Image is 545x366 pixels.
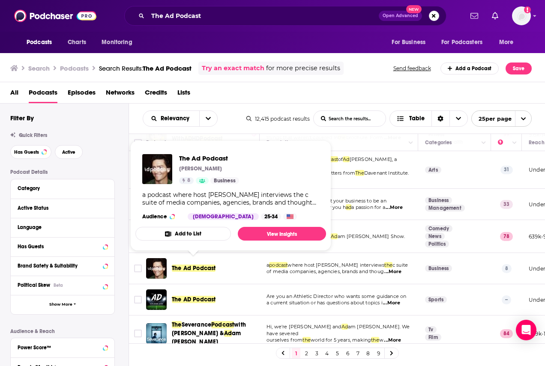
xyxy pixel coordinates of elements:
span: Open Advanced [383,14,418,18]
span: Show More [49,302,72,307]
button: Open AdvancedNew [379,11,422,21]
input: Search podcasts, credits, & more... [148,9,379,23]
button: Active Status [18,202,108,213]
button: Send feedback [391,65,434,72]
button: Add to List [135,227,231,241]
a: 1 [292,348,300,358]
a: Search Results:The Ad Podcast [99,64,192,72]
span: Active [62,150,75,155]
span: Charts [68,36,86,48]
a: Arts [425,167,441,173]
a: Tv [425,326,437,333]
a: 6 [343,348,352,358]
a: Credits [145,86,167,103]
div: 12,415 podcast results [246,116,310,122]
span: The [172,321,182,328]
span: c suite [392,262,408,268]
span: More [499,36,514,48]
a: Lists [177,86,190,103]
a: 3 [312,348,321,358]
img: The Severance Podcast with Ben Stiller & Adam Scott [146,323,167,344]
a: 2 [302,348,311,358]
span: Ad [341,324,348,330]
button: Column Actions [406,138,416,148]
p: 33 [500,200,513,208]
button: Choose View [389,110,468,127]
button: open menu [386,34,436,51]
span: Podcasts [29,86,57,103]
div: Language [18,224,102,230]
span: The Ad Podcast [143,64,192,72]
p: [PERSON_NAME] [179,165,222,172]
a: Film [425,334,441,341]
a: Episodes [68,86,96,103]
a: Add a Podcast [440,62,499,74]
span: The [355,170,364,176]
span: Political Skew [18,282,50,288]
span: the [371,337,379,343]
span: The Ad Podcast [172,265,216,272]
div: Open Intercom Messenger [516,320,536,340]
a: All [10,86,18,103]
button: Column Actions [479,138,489,148]
span: 25 per page [472,112,512,125]
h3: Audience [142,213,181,220]
button: Show profile menu [512,6,531,25]
img: The Ad Podcast [142,154,172,184]
span: am [PERSON_NAME] Show. [338,233,405,239]
img: Podchaser - Follow, Share and Rate Podcasts [14,8,96,24]
a: Comedy [425,225,452,232]
p: 31 [500,166,513,174]
div: Brand Safety & Suitability [18,263,100,269]
a: 4 [323,348,331,358]
p: -- [502,295,511,304]
img: The AD Podcast [146,289,167,310]
div: Sort Direction [431,111,449,126]
span: a current situation or has questions about topics i [267,300,383,306]
span: Networks [106,86,135,103]
div: Power Score [498,137,510,148]
a: The Ad Podcast [172,264,216,273]
a: Show notifications dropdown [467,9,482,23]
span: the [302,337,311,343]
span: ...More [386,204,403,211]
button: Brand Safety & Suitability [18,260,108,271]
span: Ad [343,156,349,162]
span: podcast [269,262,287,268]
a: The Ad Podcast [179,154,239,162]
div: Power Score™ [18,345,100,351]
button: open menu [21,34,63,51]
span: For Business [392,36,425,48]
div: [DEMOGRAPHIC_DATA] [188,213,259,220]
a: News [425,233,445,240]
span: for more precise results [266,63,340,73]
a: The AD Podcast [172,295,216,304]
span: of [338,156,343,162]
span: a [267,262,269,268]
h3: Podcasts [60,64,89,72]
a: Charts [62,34,91,51]
a: Politics [425,241,449,247]
div: Search Results: [99,64,192,72]
span: 8 [187,176,190,185]
button: Active [55,145,83,159]
span: world for 5 years, making [311,337,371,343]
a: Try an exact match [202,63,264,73]
span: New [406,5,422,13]
div: Category [18,185,102,191]
span: ...More [384,337,401,344]
button: Power Score™ [18,342,108,352]
a: 8 [364,348,372,358]
span: Are you an Athletic Director who wants some guidance on [267,293,406,299]
span: am [PERSON_NAME]. We have severed [267,324,410,336]
button: open menu [436,34,495,51]
button: Column Actions [509,138,520,148]
span: Ad [224,330,232,337]
button: Show More [11,295,114,314]
p: Podcast Details [10,169,115,175]
a: 7 [353,348,362,358]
